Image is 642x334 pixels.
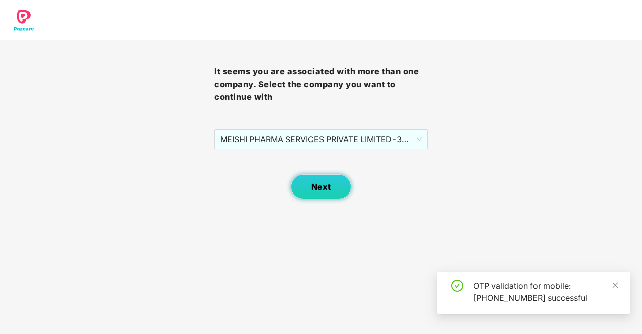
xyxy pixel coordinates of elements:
[451,280,463,292] span: check-circle
[220,130,422,149] span: MEISHI PHARMA SERVICES PRIVATE LIMITED - 303000075 - EMPLOYEE
[291,174,351,199] button: Next
[311,182,331,192] span: Next
[473,280,618,304] div: OTP validation for mobile: [PHONE_NUMBER] successful
[612,282,619,289] span: close
[214,65,428,104] h3: It seems you are associated with more than one company. Select the company you want to continue with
